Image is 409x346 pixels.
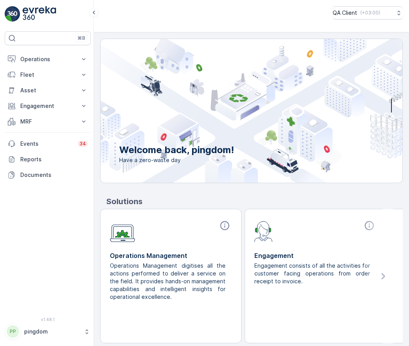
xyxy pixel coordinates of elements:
[5,67,91,83] button: Fleet
[254,262,370,285] p: Engagement consists of all the activities for customer facing operations from order receipt to in...
[5,152,91,167] a: Reports
[333,6,403,19] button: QA Client(+03:00)
[119,144,234,156] p: Welcome back, pingdom!
[20,118,75,125] p: MRF
[254,220,273,242] img: module-icon
[20,155,88,163] p: Reports
[78,35,85,41] p: ⌘B
[5,167,91,183] a: Documents
[333,9,357,17] p: QA Client
[20,86,75,94] p: Asset
[119,156,234,164] span: Have a zero-waste day
[360,10,380,16] p: ( +03:00 )
[110,220,135,242] img: module-icon
[24,328,80,335] p: pingdom
[5,83,91,98] button: Asset
[79,141,86,147] p: 34
[5,98,91,114] button: Engagement
[110,251,232,260] p: Operations Management
[23,6,56,22] img: logo_light-DOdMpM7g.png
[20,102,75,110] p: Engagement
[20,171,88,179] p: Documents
[5,136,91,152] a: Events34
[5,317,91,322] span: v 1.48.1
[106,196,403,207] p: Solutions
[5,323,91,340] button: PPpingdom
[254,251,376,260] p: Engagement
[110,262,226,301] p: Operations Management digitises all the actions performed to deliver a service on the field. It p...
[20,140,73,148] p: Events
[7,325,19,338] div: PP
[20,55,75,63] p: Operations
[5,51,91,67] button: Operations
[5,114,91,129] button: MRF
[65,39,402,183] img: city illustration
[20,71,75,79] p: Fleet
[5,6,20,22] img: logo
